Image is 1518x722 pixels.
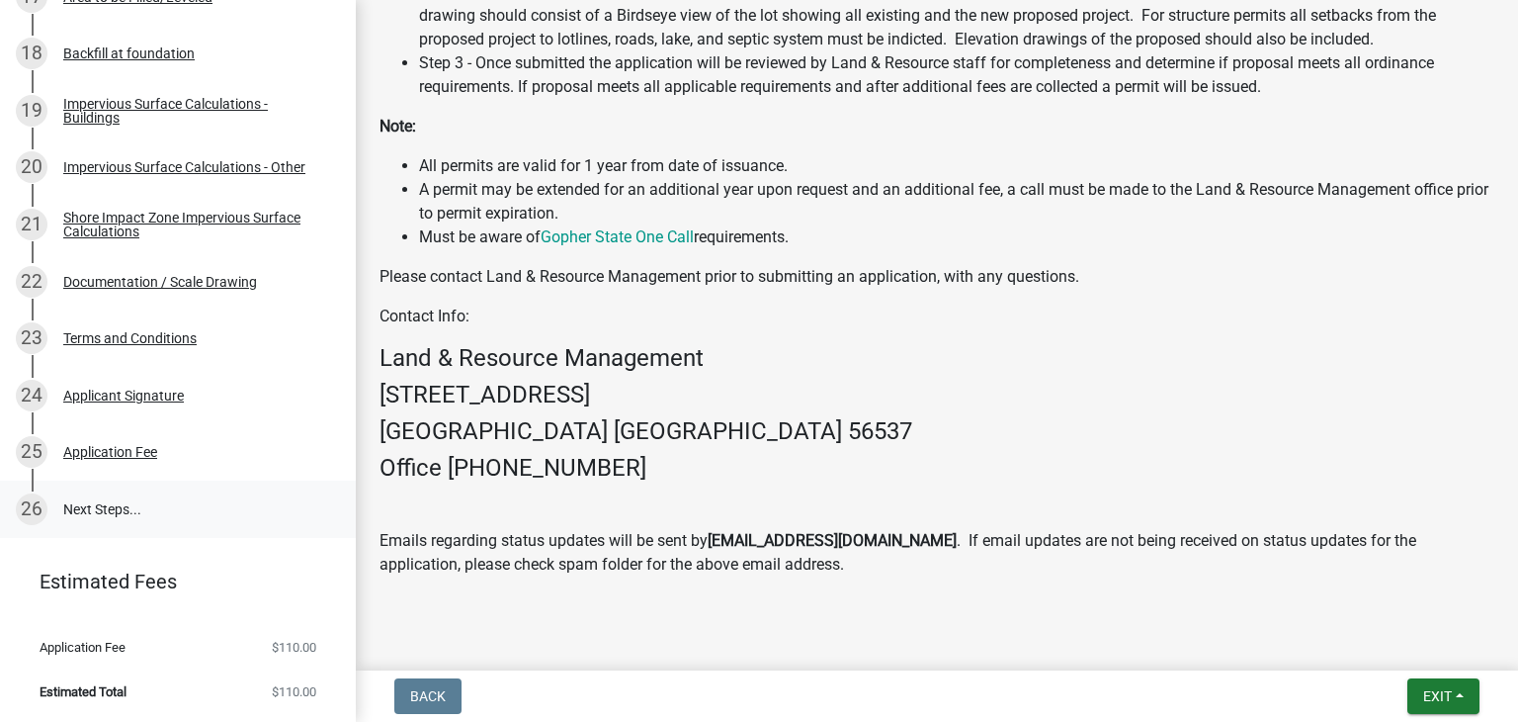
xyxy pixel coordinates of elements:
[419,154,1494,178] li: All permits are valid for 1 year from date of issuance.
[16,151,47,183] div: 20
[394,678,462,714] button: Back
[16,494,47,525] div: 26
[379,529,1494,577] p: Emails regarding status updates will be sent by . If email updates are not being received on stat...
[40,641,126,654] span: Application Fee
[1407,678,1479,714] button: Exit
[379,381,1494,409] h4: [STREET_ADDRESS]
[16,266,47,298] div: 22
[541,227,694,246] a: Gopher State One Call
[379,344,1494,373] h4: Land & Resource Management
[272,641,316,654] span: $110.00
[708,531,957,550] strong: [EMAIL_ADDRESS][DOMAIN_NAME]
[16,562,324,601] a: Estimated Fees
[16,436,47,468] div: 25
[410,688,446,704] span: Back
[379,454,1494,483] h4: Office [PHONE_NUMBER]
[63,160,305,174] div: Impervious Surface Calculations - Other
[419,226,1494,249] li: Must be aware of requirements.
[419,51,1494,99] li: Step 3 - Once submitted the application will be reviewed by Land & Resource staff for completenes...
[419,178,1494,226] li: A permit may be extended for an additional year upon request and an additional fee, a call must b...
[379,305,1494,328] p: Contact Info:
[16,380,47,411] div: 24
[379,265,1494,289] p: Please contact Land & Resource Management prior to submitting an application, with any questions.
[16,38,47,69] div: 18
[40,685,126,698] span: Estimated Total
[16,95,47,127] div: 19
[272,685,316,698] span: $110.00
[1423,688,1452,704] span: Exit
[63,211,324,238] div: Shore Impact Zone Impervious Surface Calculations
[63,275,257,289] div: Documentation / Scale Drawing
[63,445,157,459] div: Application Fee
[379,117,416,135] strong: Note:
[63,389,184,403] div: Applicant Signature
[63,97,324,125] div: Impervious Surface Calculations - Buildings
[16,322,47,354] div: 23
[16,209,47,240] div: 21
[379,417,1494,446] h4: [GEOGRAPHIC_DATA] [GEOGRAPHIC_DATA] 56537
[63,331,197,345] div: Terms and Conditions
[63,46,195,60] div: Backfill at foundation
